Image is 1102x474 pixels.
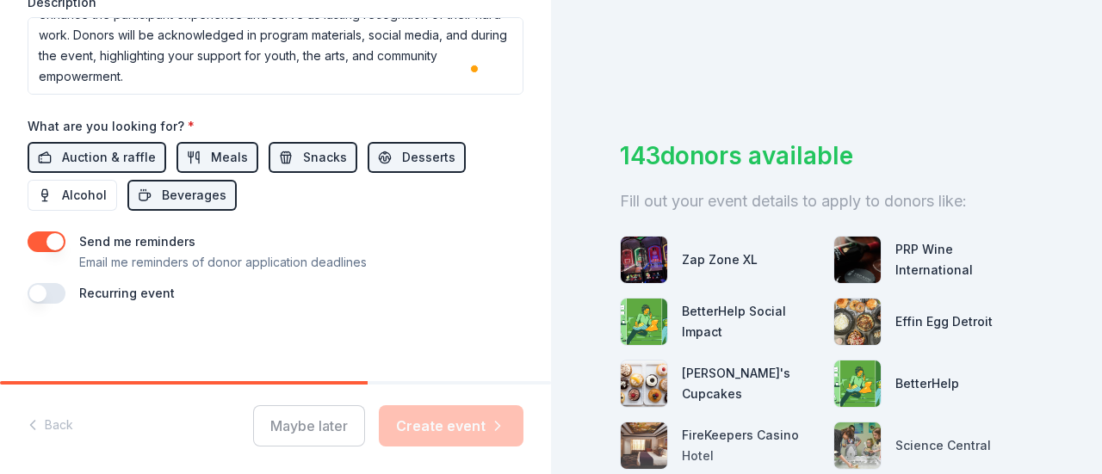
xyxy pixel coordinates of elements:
button: Meals [176,142,258,173]
div: Zap Zone XL [682,249,758,270]
span: Desserts [402,147,455,168]
img: photo for Molly's Cupcakes [621,360,667,407]
button: Auction & raffle [28,142,166,173]
img: photo for BetterHelp Social Impact [621,299,667,345]
button: Snacks [269,142,357,173]
span: Snacks [303,147,347,168]
img: photo for PRP Wine International [834,237,881,283]
img: photo for Zap Zone XL [621,237,667,283]
div: Fill out your event details to apply to donors like: [620,188,1033,215]
div: BetterHelp [895,373,959,394]
span: Meals [211,147,248,168]
img: photo for Effin Egg Detroit [834,299,881,345]
label: Send me reminders [79,234,195,249]
label: What are you looking for? [28,118,195,135]
img: photo for BetterHelp [834,360,881,407]
span: Auction & raffle [62,147,156,168]
textarea: To enrich screen reader interactions, please activate Accessibility in Grammarly extension settings [28,17,523,95]
div: BetterHelp Social Impact [682,301,820,342]
label: Recurring event [79,286,175,300]
span: Alcohol [62,185,107,206]
div: [PERSON_NAME]'s Cupcakes [682,363,820,404]
div: 143 donors available [620,138,1033,174]
span: Beverages [162,185,226,206]
button: Alcohol [28,180,117,211]
div: Effin Egg Detroit [895,311,993,332]
button: Beverages [127,180,237,211]
button: Desserts [368,142,466,173]
p: Email me reminders of donor application deadlines [79,252,367,273]
div: PRP Wine International [895,239,1033,280]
